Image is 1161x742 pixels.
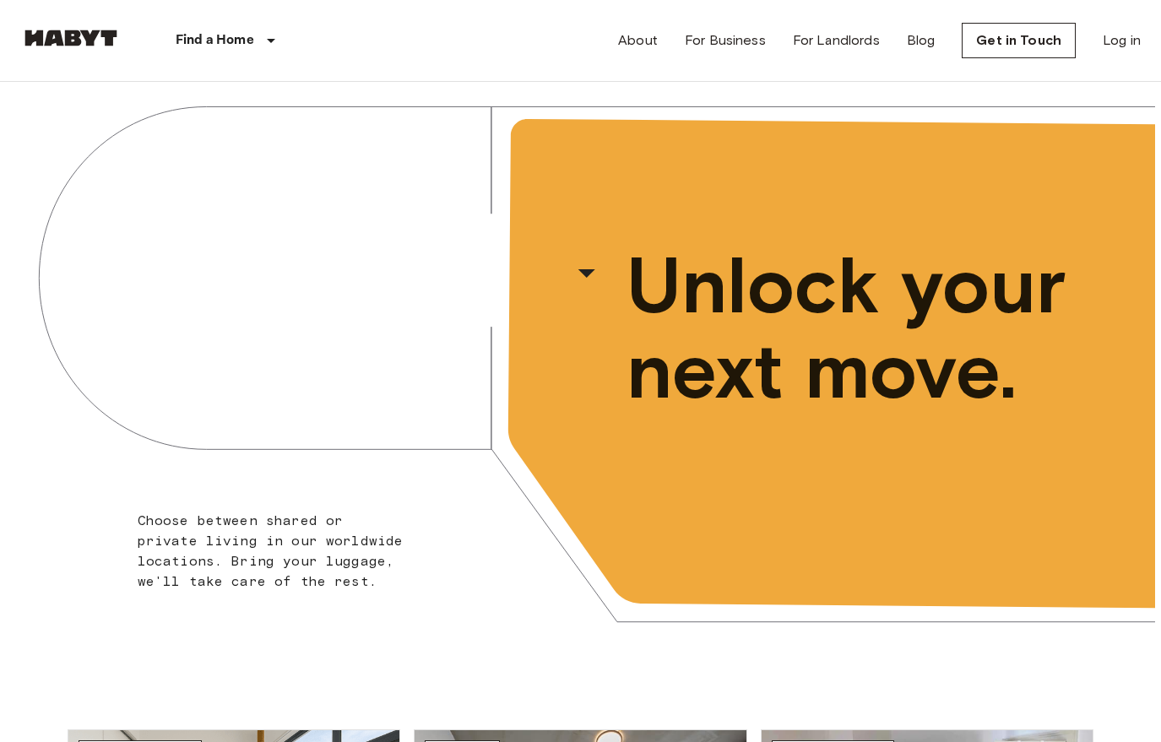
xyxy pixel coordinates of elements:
a: Log in [1103,30,1141,51]
a: About [618,30,658,51]
img: Habyt [20,30,122,46]
p: Find a Home [176,30,254,51]
span: Unlock your next move. [627,243,1086,414]
a: For Business [685,30,766,51]
a: Blog [907,30,936,51]
a: Get in Touch [962,23,1076,58]
span: Choose between shared or private living in our worldwide locations. Bring your luggage, we'll tak... [138,512,404,589]
a: For Landlords [793,30,880,51]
